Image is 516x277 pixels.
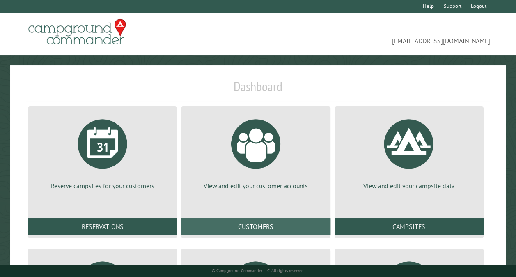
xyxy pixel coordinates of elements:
h1: Dashboard [26,78,490,101]
a: View and edit your customer accounts [191,113,320,190]
img: Campground Commander [26,16,128,48]
a: Reserve campsites for your customers [38,113,167,190]
a: Reservations [28,218,177,235]
p: Reserve campsites for your customers [38,181,167,190]
p: View and edit your campsite data [344,181,474,190]
span: [EMAIL_ADDRESS][DOMAIN_NAME] [258,23,491,46]
small: © Campground Commander LLC. All rights reserved. [212,268,305,273]
a: Campsites [335,218,484,235]
a: View and edit your campsite data [344,113,474,190]
a: Customers [181,218,330,235]
p: View and edit your customer accounts [191,181,320,190]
